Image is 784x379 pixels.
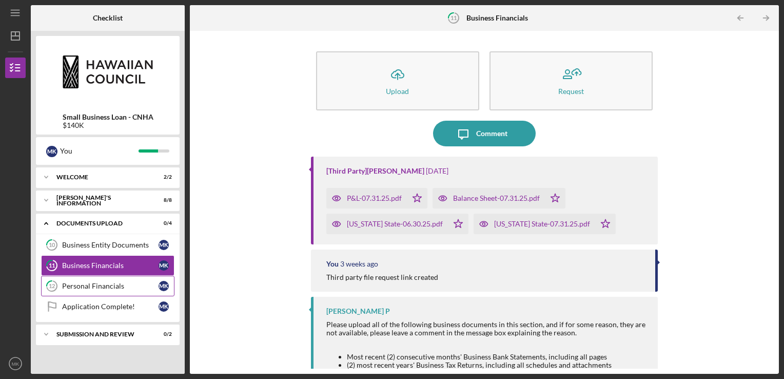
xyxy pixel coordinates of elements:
[159,240,169,250] div: M K
[433,188,565,209] button: Balance Sheet-07.31.25.pdf
[60,142,139,160] div: You
[426,167,448,175] time: 2025-08-11 16:48
[56,331,146,337] div: SUBMISSION AND REVIEW
[326,188,427,209] button: P&L-07.31.25.pdf
[63,113,153,121] b: Small Business Loan - CNHA
[340,260,378,268] time: 2025-08-08 22:16
[494,220,590,228] div: [US_STATE] State-07.31.25.pdf
[326,307,390,315] div: [PERSON_NAME] P
[450,14,457,21] tspan: 11
[41,276,174,296] a: 12Personal FinancialsMK
[41,296,174,317] a: Application Complete!MK
[5,353,26,374] button: MK
[347,194,402,202] div: P&L-07.31.25.pdf
[56,174,146,180] div: WELCOME
[49,283,55,290] tspan: 12
[433,121,536,146] button: Comment
[326,260,339,268] div: You
[474,214,616,234] button: [US_STATE] State-07.31.25.pdf
[153,197,172,203] div: 8 / 8
[62,302,159,311] div: Application Complete!
[49,242,55,249] tspan: 10
[41,235,174,255] a: 10Business Entity DocumentsMK
[153,220,172,226] div: 0 / 4
[153,174,172,180] div: 2 / 2
[12,361,19,367] text: MK
[153,331,172,337] div: 0 / 2
[62,282,159,290] div: Personal Financials
[56,195,146,206] div: [PERSON_NAME]'S INFORMATION
[326,214,468,234] button: [US_STATE] State-06.30.25.pdf
[159,281,169,291] div: M K
[316,51,479,110] button: Upload
[36,41,180,103] img: Product logo
[347,361,648,369] li: (2) most recent years' Business Tax Returns, including all schedules and attachments
[93,14,123,22] b: Checklist
[159,301,169,312] div: M K
[476,121,507,146] div: Comment
[558,87,584,95] div: Request
[326,273,438,281] div: Third party file request link created
[347,353,648,361] li: Most recent (2) consecutive months' Business Bank Statements, including all pages
[386,87,409,95] div: Upload
[326,320,648,337] div: Please upload all of the following business documents in this section, and if for some reason, th...
[489,51,653,110] button: Request
[159,260,169,271] div: M K
[62,241,159,249] div: Business Entity Documents
[326,167,424,175] div: [Third Party]
[453,194,540,202] div: Balance Sheet-07.31.25.pdf
[347,220,443,228] div: [US_STATE] State-06.30.25.pdf
[46,146,57,157] div: M K
[49,262,55,269] tspan: 11
[56,220,146,226] div: DOCUMENTS UPLOAD
[62,261,159,270] div: Business Financials
[466,14,528,22] b: Business Financials
[41,255,174,276] a: 11Business FinancialsMK
[63,121,153,129] div: $140K
[367,166,424,175] a: [PERSON_NAME]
